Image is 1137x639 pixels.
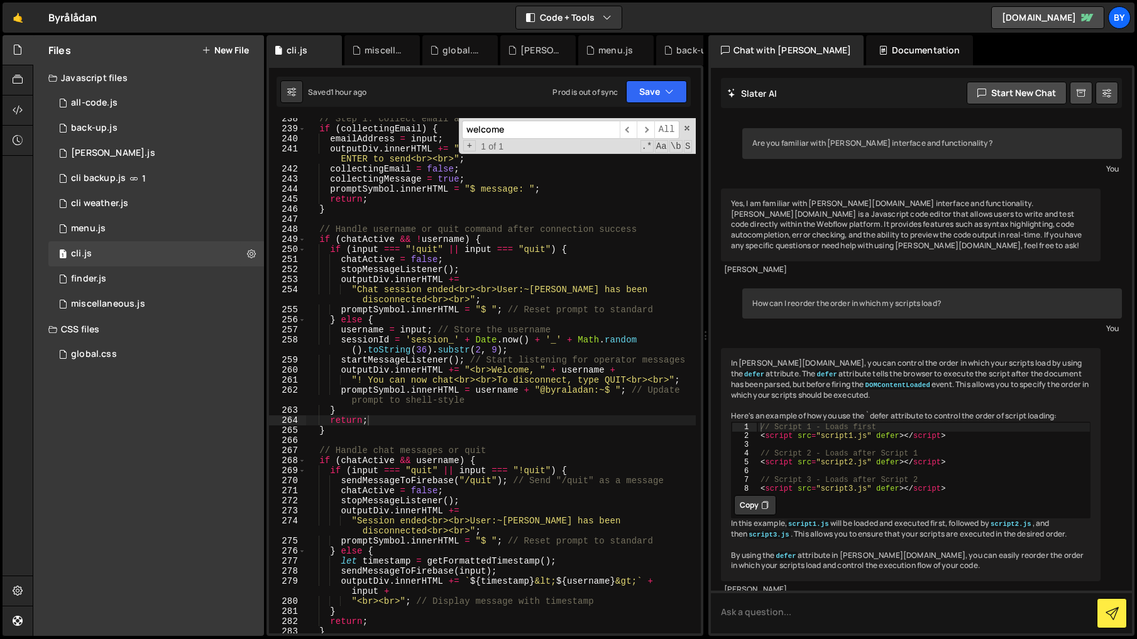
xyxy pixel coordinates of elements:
h2: Files [48,43,71,57]
button: Code + Tools [516,6,622,29]
span: ​ [620,121,637,139]
div: 10338/45238.js [48,216,264,241]
div: 6 [732,467,757,476]
div: 239 [269,124,306,134]
div: 10338/45273.js [48,141,264,166]
div: Are you familiar with [PERSON_NAME] interface and functionality? [742,128,1123,159]
div: 253 [269,275,306,285]
div: back-up.js [71,123,118,134]
div: 242 [269,164,306,174]
div: 7 [732,476,757,484]
div: menu.js [71,223,106,234]
div: 4 [732,449,757,458]
div: miscellaneous.js [365,44,405,57]
div: 267 [269,445,306,456]
div: 272 [269,496,306,506]
span: 1 [59,250,67,260]
span: Toggle Replace mode [463,140,476,151]
div: 251 [269,254,306,265]
div: 276 [269,546,306,556]
div: Byrålådan [48,10,97,25]
span: Whole Word Search [669,140,683,153]
div: 270 [269,476,306,486]
span: 1 [142,173,146,183]
div: 10338/45688.js [48,166,264,191]
div: Saved [308,87,366,97]
div: finder.js [71,273,106,285]
div: 10338/23371.js [48,241,264,266]
code: DOMContentLoaded [864,381,931,390]
div: Yes, I am familiar with [PERSON_NAME][DOMAIN_NAME] interface and functionality. [PERSON_NAME][DOM... [721,188,1101,261]
div: 243 [269,174,306,184]
div: 10338/45687.js [48,191,264,216]
button: Start new chat [967,82,1067,104]
a: [DOMAIN_NAME] [991,6,1104,29]
div: 250 [269,244,306,254]
span: 1 of 1 [476,141,508,151]
div: 10338/24192.css [48,342,264,367]
div: 10338/45267.js [48,116,264,141]
div: You [745,162,1119,175]
div: cli weather.js [71,198,128,209]
div: 256 [269,315,306,325]
code: script3.js [747,530,791,539]
div: 281 [269,606,306,616]
div: 5 [732,458,757,467]
code: script2.js [989,520,1033,528]
div: cli.js [287,44,307,57]
div: How can I reorder the order in which my scripts load? [742,288,1123,319]
div: cli.js [71,248,92,259]
div: 258 [269,335,306,355]
div: [PERSON_NAME].js [71,148,155,159]
code: defer [743,370,766,379]
div: Javascript files [33,65,264,90]
div: 257 [269,325,306,335]
span: Alt-Enter [654,121,679,139]
div: miscellaneous.js [71,298,145,310]
div: all-code.js [71,97,118,109]
button: New File [202,45,249,55]
div: 264 [269,415,306,425]
div: 266 [269,435,306,445]
div: 3 [732,440,757,449]
div: 273 [269,506,306,516]
code: defer [816,370,838,379]
div: 268 [269,456,306,466]
div: 263 [269,405,306,415]
div: 244 [269,184,306,194]
div: global.css [71,349,117,360]
div: 269 [269,466,306,476]
div: global.css [442,44,483,57]
div: 248 [269,224,306,234]
div: 280 [269,596,306,606]
div: 259 [269,355,306,365]
div: In [PERSON_NAME][DOMAIN_NAME], you can control the order in which your scripts load by using the ... [721,348,1101,581]
div: 271 [269,486,306,496]
div: 241 [269,144,306,164]
div: 274 [269,516,306,536]
input: Search for [462,121,620,139]
div: [PERSON_NAME].js [520,44,561,57]
div: 238 [269,114,306,124]
span: CaseSensitive Search [655,140,668,153]
button: Save [626,80,687,103]
div: 245 [269,194,306,204]
span: ​ [637,121,654,139]
div: 249 [269,234,306,244]
div: 265 [269,425,306,435]
div: Chat with [PERSON_NAME] [708,35,864,65]
div: 275 [269,536,306,546]
div: 10338/24973.js [48,266,264,292]
div: [PERSON_NAME] [724,265,1098,275]
div: menu.js [598,44,633,57]
div: 2 [732,432,757,440]
div: 260 [269,365,306,375]
div: Prod is out of sync [552,87,618,97]
div: 282 [269,616,306,626]
div: 283 [269,626,306,636]
div: 262 [269,385,306,405]
a: By [1108,6,1131,29]
div: 247 [269,214,306,224]
span: RegExp Search [640,140,654,153]
div: 240 [269,134,306,144]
